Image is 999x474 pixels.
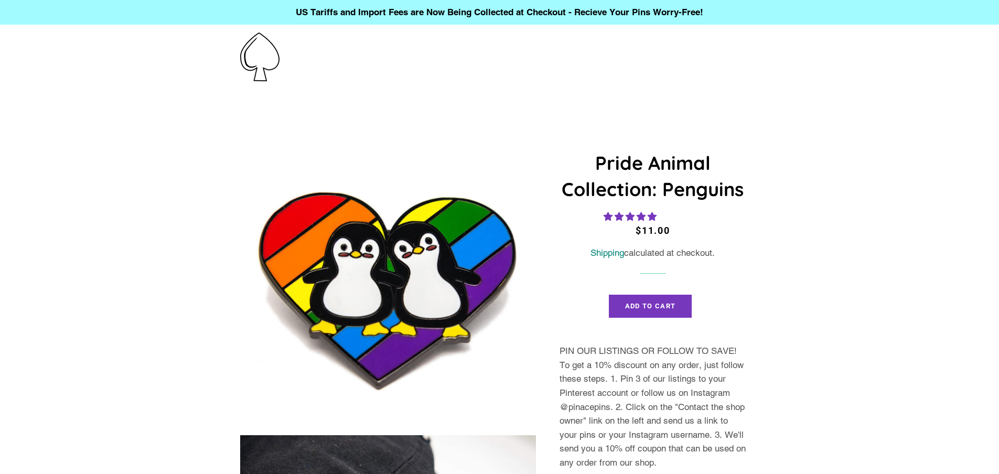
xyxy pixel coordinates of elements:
[240,131,536,427] img: Penguins Pride Animal Collection Enamel Pin Badge Rainbow LGBTQ Gift For Him/Her - Pin Ace
[604,211,659,222] span: 5.00 stars
[560,344,746,469] p: PIN OUR LISTINGS OR FOLLOW TO SAVE! To get a 10% discount on any order, just follow these steps. ...
[609,295,692,318] button: Add to Cart
[636,225,670,236] span: $11.00
[240,33,280,81] img: Pin-Ace
[560,150,746,203] h1: Pride Animal Collection: Penguins
[590,247,624,258] a: Shipping
[625,302,675,310] span: Add to Cart
[560,246,746,260] div: calculated at checkout.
